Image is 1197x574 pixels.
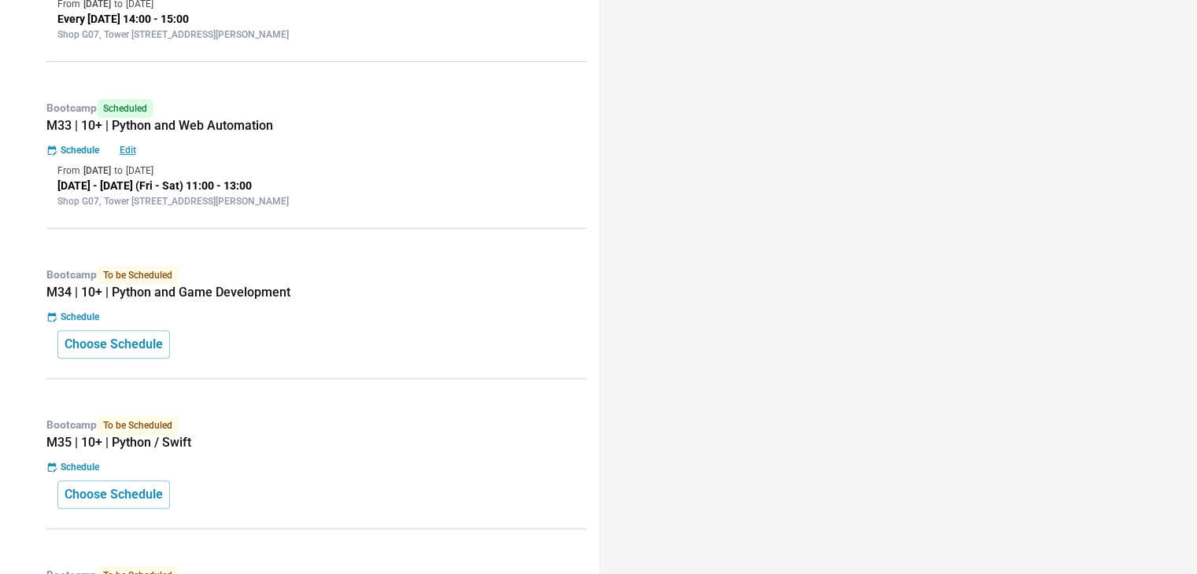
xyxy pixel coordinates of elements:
[46,416,586,435] p: Bootcamp
[57,480,170,509] button: Choose Schedule
[97,99,153,118] span: Scheduled
[57,178,575,194] p: [DATE] - [DATE] (Fri - Sat) 11:00 - 13:00
[57,164,80,178] p: From
[57,28,575,42] p: Shop G07, Tower [STREET_ADDRESS][PERSON_NAME]
[102,143,153,157] button: Edit
[97,416,179,435] span: To be Scheduled
[126,164,153,178] p: [DATE]
[46,99,586,118] p: Bootcamp
[46,118,586,134] h5: M33 | 10+ | Python and Web Automation
[61,460,99,474] p: Schedule
[57,194,575,208] p: Shop G07, Tower [STREET_ADDRESS][PERSON_NAME]
[65,335,163,354] p: Choose Schedule
[46,285,586,300] h5: M34 | 10+ | Python and Game Development
[57,330,170,359] button: Choose Schedule
[46,266,586,285] p: Bootcamp
[46,435,586,451] h5: M35 | 10+ | Python / Swift
[57,11,575,28] p: Every [DATE] 14:00 - 15:00
[61,143,99,157] p: Schedule
[114,164,123,178] p: to
[83,164,111,178] p: [DATE]
[61,310,99,324] p: Schedule
[97,266,179,285] span: To be Scheduled
[65,485,163,504] p: Choose Schedule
